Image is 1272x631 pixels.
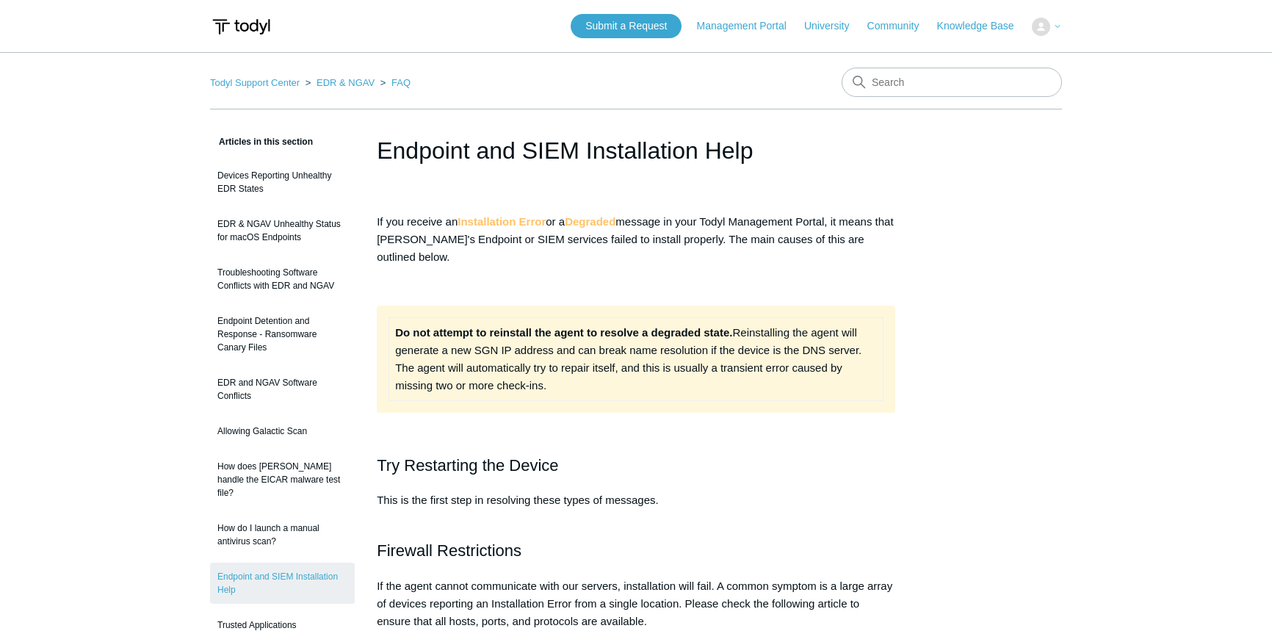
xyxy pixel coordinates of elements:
[377,213,895,266] p: If you receive an or a message in your Todyl Management Portal, it means that [PERSON_NAME]'s End...
[867,18,934,34] a: Community
[210,210,355,251] a: EDR & NGAV Unhealthy Status for macOS Endpoints
[377,577,895,630] p: If the agent cannot communicate with our servers, installation will fail. A common symptom is a l...
[377,452,895,478] h2: Try Restarting the Device
[210,369,355,410] a: EDR and NGAV Software Conflicts
[210,77,303,88] li: Todyl Support Center
[210,77,300,88] a: Todyl Support Center
[937,18,1029,34] a: Knowledge Base
[210,563,355,604] a: Endpoint and SIEM Installation Help
[210,13,272,40] img: Todyl Support Center Help Center home page
[210,514,355,555] a: How do I launch a manual antivirus scan?
[571,14,682,38] a: Submit a Request
[303,77,377,88] li: EDR & NGAV
[377,491,895,527] p: This is the first step in resolving these types of messages.
[391,77,411,88] a: FAQ
[210,137,313,147] span: Articles in this section
[317,77,375,88] a: EDR & NGAV
[210,452,355,507] a: How does [PERSON_NAME] handle the EICAR malware test file?
[210,307,355,361] a: Endpoint Detention and Response - Ransomware Canary Files
[804,18,864,34] a: University
[210,162,355,203] a: Devices Reporting Unhealthy EDR States
[210,259,355,300] a: Troubleshooting Software Conflicts with EDR and NGAV
[565,215,615,228] strong: Degraded
[697,18,801,34] a: Management Portal
[842,68,1062,97] input: Search
[377,133,895,168] h1: Endpoint and SIEM Installation Help
[377,77,411,88] li: FAQ
[395,326,732,339] strong: Do not attempt to reinstall the agent to resolve a degraded state.
[389,318,883,401] td: Reinstalling the agent will generate a new SGN IP address and can break name resolution if the de...
[458,215,546,228] strong: Installation Error
[210,417,355,445] a: Allowing Galactic Scan
[377,538,895,563] h2: Firewall Restrictions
